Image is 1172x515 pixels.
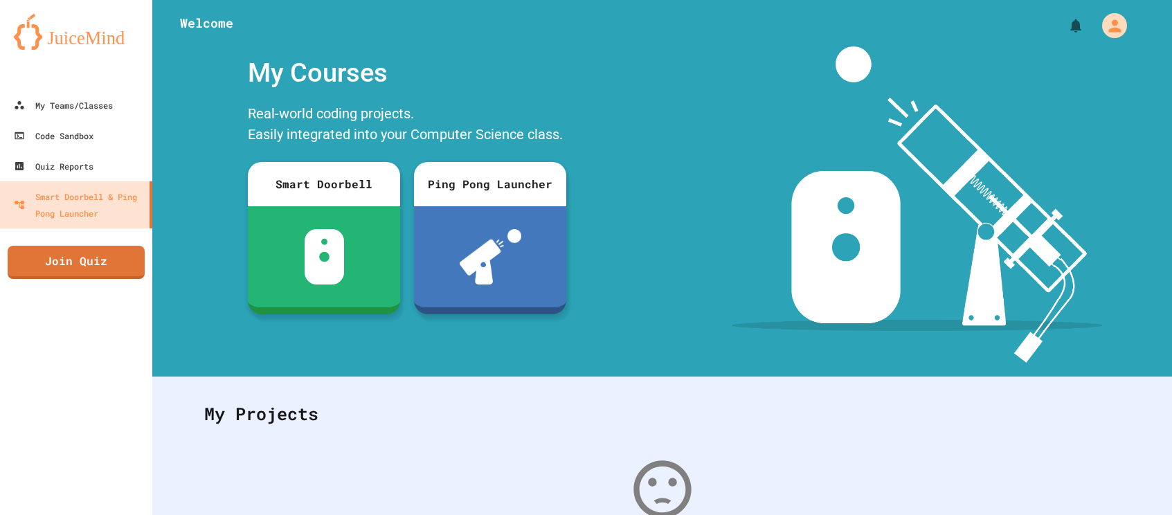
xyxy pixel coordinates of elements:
div: My Courses [241,46,573,100]
div: My Projects [190,387,1134,441]
div: My Teams/Classes [14,97,113,114]
div: Quiz Reports [14,158,93,174]
div: Real-world coding projects. Easily integrated into your Computer Science class. [241,100,573,152]
img: logo-orange.svg [14,14,138,50]
div: My Account [1088,10,1130,42]
div: Code Sandbox [14,127,93,144]
div: Smart Doorbell [248,162,400,206]
img: sdb-white.svg [305,229,344,284]
img: banner-image-my-projects.png [732,46,1103,363]
a: Join Quiz [8,246,145,279]
div: Ping Pong Launcher [414,162,566,206]
img: ppl-with-ball.png [460,229,521,284]
div: Smart Doorbell & Ping Pong Launcher [14,188,144,222]
div: My Notifications [1042,14,1088,37]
